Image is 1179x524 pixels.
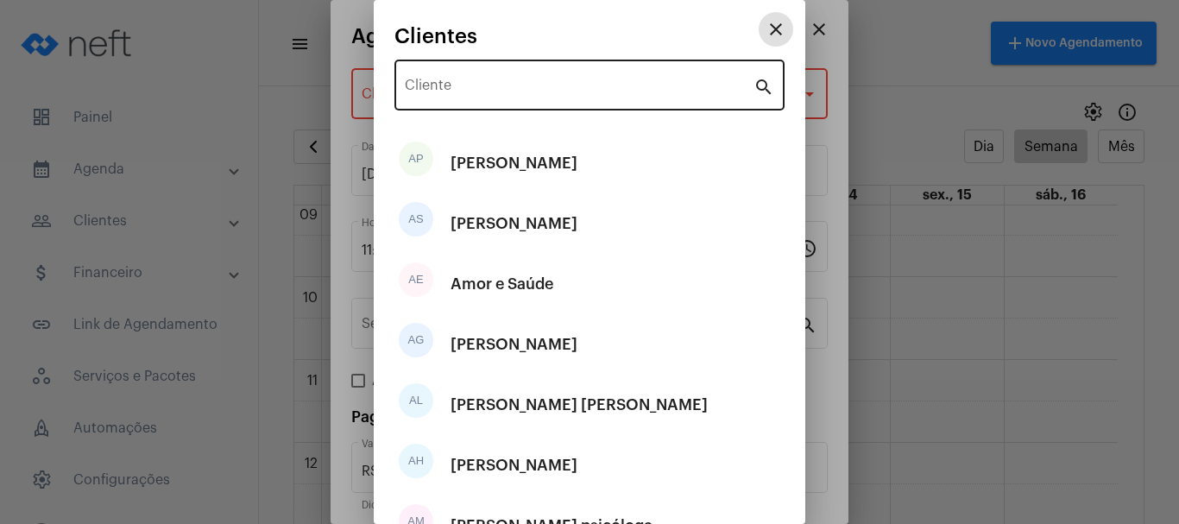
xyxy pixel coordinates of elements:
[405,81,753,97] input: Pesquisar cliente
[753,76,774,97] mat-icon: search
[451,137,577,189] div: [PERSON_NAME]
[399,444,433,478] div: AH
[394,25,477,47] span: Clientes
[399,323,433,357] div: AG
[399,383,433,418] div: AL
[451,379,708,431] div: [PERSON_NAME] [PERSON_NAME]
[399,202,433,237] div: AS
[399,142,433,176] div: AP
[451,319,577,370] div: [PERSON_NAME]
[766,19,786,40] mat-icon: close
[399,262,433,297] div: AE
[451,198,577,249] div: [PERSON_NAME]
[451,439,577,491] div: [PERSON_NAME]
[451,258,553,310] div: Amor e Saúde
